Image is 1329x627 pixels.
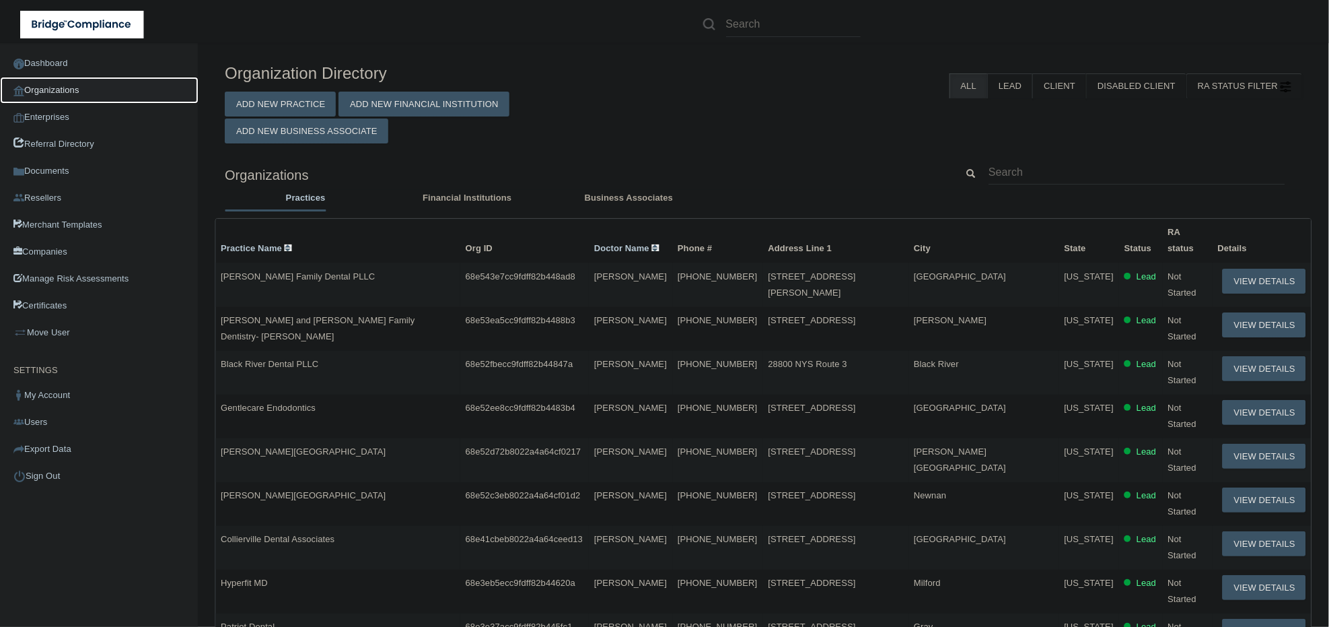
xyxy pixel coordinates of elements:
span: [STREET_ADDRESS] [768,403,855,413]
span: [PERSON_NAME][GEOGRAPHIC_DATA] [221,490,386,500]
th: Address Line 1 [762,219,908,263]
span: [GEOGRAPHIC_DATA] [914,403,1006,413]
button: Add New Practice [225,92,336,117]
span: [GEOGRAPHIC_DATA] [914,534,1006,544]
button: View Details [1223,488,1306,513]
span: 68e53ea5cc9fdff82b4488b3 [466,315,575,325]
img: bridge_compliance_login_screen.278c3ca4.svg [20,11,144,38]
span: [STREET_ADDRESS] [768,315,855,325]
label: All [949,73,987,98]
span: [US_STATE] [1064,578,1113,588]
span: [PHONE_NUMBER] [678,578,757,588]
span: [PERSON_NAME] Family Dental PLLC [221,271,375,282]
span: [STREET_ADDRESS] [768,490,855,500]
span: [PERSON_NAME] and [PERSON_NAME] Family Dentistry- [PERSON_NAME] [221,315,415,341]
label: Lead [987,73,1032,98]
p: Lead [1137,444,1156,460]
span: 28800 NYS Route 3 [768,359,847,369]
a: Practice Name [221,243,292,253]
span: [PHONE_NUMBER] [678,447,757,457]
th: RA status [1162,219,1212,263]
button: View Details [1223,444,1306,469]
span: [PERSON_NAME] [594,447,667,457]
li: Financial Institutions [386,190,548,209]
th: State [1058,219,1118,263]
label: SETTINGS [13,362,58,378]
span: [PERSON_NAME] [594,403,667,413]
span: [PERSON_NAME] [594,534,667,544]
img: icon-users.e205127d.png [13,417,24,428]
th: Org ID [460,219,589,263]
span: [STREET_ADDRESS] [768,534,855,544]
span: [US_STATE] [1064,490,1113,500]
span: Business Associates [585,193,673,203]
span: 68e543e7cc9fdff82b448ad8 [466,271,575,282]
span: Not Started [1168,578,1196,604]
span: [GEOGRAPHIC_DATA] [914,271,1006,282]
label: Practices [231,190,380,206]
span: Gentlecare Endodontics [221,403,316,413]
span: Not Started [1168,315,1196,341]
span: Black River Dental PLLC [221,359,318,369]
span: Not Started [1168,490,1196,517]
input: Search [989,160,1285,185]
span: [US_STATE] [1064,359,1113,369]
span: Collierville Dental Associates [221,534,334,544]
input: Search [726,12,861,37]
span: [PERSON_NAME] [594,490,667,500]
span: 68e3eb5ecc9fdff82b44620a [466,578,575,588]
button: View Details [1223,531,1306,556]
span: [PHONE_NUMBER] [678,271,757,282]
img: organization-icon.f8decf85.png [13,86,24,96]
label: Business Associates [554,190,703,206]
span: [US_STATE] [1064,534,1113,544]
span: [PERSON_NAME] [594,578,667,588]
span: [PERSON_NAME] [594,315,667,325]
th: Details [1213,219,1312,263]
img: briefcase.64adab9b.png [13,326,27,339]
span: [PERSON_NAME] [594,359,667,369]
button: View Details [1223,312,1306,337]
span: [PERSON_NAME][GEOGRAPHIC_DATA] [221,447,386,457]
span: 68e41cbeb8022a4a64ceed13 [466,534,583,544]
span: Not Started [1168,534,1196,560]
p: Lead [1137,312,1156,329]
span: [STREET_ADDRESS] [768,578,855,588]
p: Lead [1137,400,1156,416]
label: Disabled Client [1086,73,1186,98]
span: [PHONE_NUMBER] [678,490,757,500]
span: [PERSON_NAME] [914,315,986,325]
img: ic_power_dark.7ecde6b1.png [13,470,26,482]
img: icon-documents.8dae5593.png [13,166,24,177]
span: Not Started [1168,403,1196,429]
span: 68e52ee8cc9fdff82b4483b4 [466,403,575,413]
span: [PHONE_NUMBER] [678,534,757,544]
p: Lead [1137,356,1156,372]
span: [PERSON_NAME][GEOGRAPHIC_DATA] [914,447,1006,473]
img: ic-search.3b580494.png [703,18,715,30]
span: [STREET_ADDRESS] [768,447,855,457]
a: Doctor Name [594,243,659,253]
img: icon-export.b9366987.png [13,444,24,455]
button: View Details [1223,269,1306,294]
button: Add New Financial Institution [338,92,509,117]
h5: Organizations [225,168,936,183]
span: [US_STATE] [1064,271,1113,282]
button: Add New Business Associate [225,119,388,143]
p: Lead [1137,575,1156,591]
p: Lead [1137,269,1156,285]
label: Financial Institutions [393,190,541,206]
img: ic_dashboard_dark.d01f4a41.png [13,59,24,69]
span: [STREET_ADDRESS][PERSON_NAME] [768,271,855,298]
th: Phone # [672,219,762,263]
span: [PHONE_NUMBER] [678,359,757,369]
button: View Details [1223,400,1306,425]
span: Practices [286,193,326,203]
span: 68e52c3eb8022a4a64cf01d2 [466,490,581,500]
span: [PHONE_NUMBER] [678,315,757,325]
span: Financial Institutions [423,193,511,203]
span: [US_STATE] [1064,447,1113,457]
span: [PHONE_NUMBER] [678,403,757,413]
th: City [908,219,1058,263]
span: 68e52fbecc9fdff82b44847a [466,359,573,369]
